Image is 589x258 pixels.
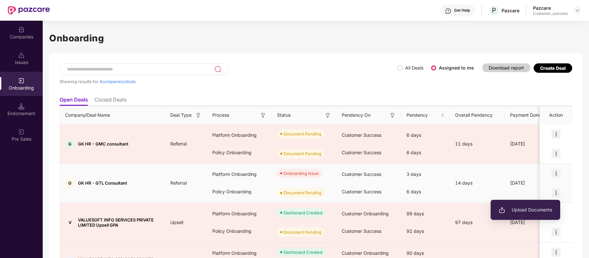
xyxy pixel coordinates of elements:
div: Policy Onboarding [207,144,272,161]
span: 4 companies/deals [99,79,136,84]
span: Customer Success [342,132,381,138]
span: Deal Type [170,112,192,119]
div: 89 days [401,205,450,222]
li: Closed Deals [94,96,127,106]
span: VALUESOFT INFO SERVICES PRIVATE LIMITED Upsell GPA [78,217,160,228]
img: svg+xml;base64,PHN2ZyB3aWR0aD0iMjQiIGhlaWdodD0iMjUiIHZpZXdCb3g9IjAgMCAyNCAyNSIgZmlsbD0ibm9uZSIgeG... [214,65,222,73]
div: Platform Onboarding [207,205,272,222]
label: All Deals [405,65,423,70]
div: Document Pending [283,131,321,137]
div: Pazcare [533,5,568,11]
img: svg+xml;base64,PHN2ZyBpZD0iSGVscC0zMngzMiIgeG1sbnM9Imh0dHA6Ly93d3cudzMub3JnLzIwMDAvc3ZnIiB3aWR0aD... [445,8,451,14]
div: [DATE] [505,179,553,187]
div: 6 days [401,183,450,200]
img: svg+xml;base64,PHN2ZyB3aWR0aD0iMTYiIGhlaWdodD0iMTYiIHZpZXdCb3g9IjAgMCAxNiAxNiIgZmlsbD0ibm9uZSIgeG... [260,112,266,119]
img: svg+xml;base64,PHN2ZyB3aWR0aD0iMjAiIGhlaWdodD0iMjAiIHZpZXdCb3g9IjAgMCAyMCAyMCIgZmlsbD0ibm9uZSIgeG... [18,129,25,135]
img: svg+xml;base64,PHN2ZyB3aWR0aD0iMTYiIGhlaWdodD0iMTYiIHZpZXdCb3g9IjAgMCAxNiAxNiIgZmlsbD0ibm9uZSIgeG... [325,112,331,119]
div: 6 days [401,144,450,161]
div: V [65,218,75,227]
img: svg+xml;base64,PHN2ZyBpZD0iRHJvcGRvd24tMzJ4MzIiIHhtbG5zPSJodHRwOi8vd3d3LnczLm9yZy8yMDAwL3N2ZyIgd2... [575,8,580,13]
div: Showing results for [60,79,397,84]
th: Payment Done [505,106,553,124]
div: 6 days [401,126,450,144]
span: Status [277,112,291,119]
span: Pendency On [342,112,371,119]
th: Company/Deal Name [60,106,165,124]
div: Onboarding Issue [283,170,319,177]
li: Open Deals [60,96,88,106]
div: Create Deal [540,65,566,71]
span: Customer Success [342,228,381,234]
div: Document Pending [283,189,321,196]
div: Get Help [454,8,470,13]
div: 3 days [401,166,450,183]
div: Policy Onboarding [207,183,272,200]
span: GK HR - GMC consultant [78,141,128,146]
img: icon [551,228,561,237]
div: 92 days [401,222,450,240]
span: Process [212,112,229,119]
div: Dashboard Created [283,210,322,216]
span: Customer Success [342,189,381,194]
img: svg+xml;base64,PHN2ZyB3aWR0aD0iMjAiIGhlaWdodD0iMjAiIHZpZXdCb3g9IjAgMCAyMCAyMCIgZmlsbD0ibm9uZSIgeG... [499,207,505,213]
button: Download report [482,63,530,72]
img: icon [551,188,561,197]
img: icon [551,248,561,257]
label: Assigned to me [439,65,474,70]
div: Document Pending [283,150,321,157]
div: 14 days [450,179,505,187]
span: Customer Success [342,171,381,177]
div: Dashboard Created [283,249,322,255]
div: 97 days [450,219,505,226]
img: svg+xml;base64,PHN2ZyB3aWR0aD0iMTYiIGhlaWdodD0iMTYiIHZpZXdCb3g9IjAgMCAxNiAxNiIgZmlsbD0ibm9uZSIgeG... [195,112,202,119]
img: svg+xml;base64,PHN2ZyB3aWR0aD0iMTQuNSIgaGVpZ2h0PSIxNC41IiB2aWV3Qm94PSIwIDAgMTYgMTYiIGZpbGw9Im5vbm... [18,103,25,110]
div: Platform Onboarding [207,166,272,183]
th: Pendency [401,106,450,124]
div: Pazcare [502,7,519,14]
img: svg+xml;base64,PHN2ZyBpZD0iQ29tcGFuaWVzIiB4bWxucz0iaHR0cDovL3d3dy53My5vcmcvMjAwMC9zdmciIHdpZHRoPS... [18,27,25,33]
div: Customer_success [533,11,568,16]
span: Customer Onboarding [342,250,389,256]
div: 11 days [450,140,505,147]
img: svg+xml;base64,PHN2ZyBpZD0iSXNzdWVzX2Rpc2FibGVkIiB4bWxucz0iaHR0cDovL3d3dy53My5vcmcvMjAwMC9zdmciIH... [18,52,25,59]
span: Referral [165,141,192,146]
span: Upload Documents [499,206,552,213]
h1: Onboarding [49,31,583,45]
div: G [65,139,75,149]
img: icon [551,169,561,178]
span: Referral [165,180,192,186]
span: Payment Done [510,112,543,119]
img: icon [551,130,561,139]
div: G [65,178,75,188]
img: svg+xml;base64,PHN2ZyB3aWR0aD0iMTYiIGhlaWdodD0iMTYiIHZpZXdCb3g9IjAgMCAxNiAxNiIgZmlsbD0ibm9uZSIgeG... [389,112,396,119]
img: svg+xml;base64,PHN2ZyB3aWR0aD0iMjAiIGhlaWdodD0iMjAiIHZpZXdCb3g9IjAgMCAyMCAyMCIgZmlsbD0ibm9uZSIgeG... [18,78,25,84]
th: Overall Pendency [450,106,505,124]
span: Customer Success [342,150,381,155]
img: New Pazcare Logo [8,6,50,15]
div: Document Pending [283,229,321,235]
span: Pendency [406,112,439,119]
th: Action [540,106,572,124]
span: GK HR - GTL Consultant [78,180,127,186]
span: P [492,6,496,14]
div: [DATE] [505,140,553,147]
span: Customer Onboarding [342,211,389,216]
img: icon [551,149,561,158]
span: Upsell [165,220,188,225]
div: Platform Onboarding [207,126,272,144]
div: Policy Onboarding [207,222,272,240]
